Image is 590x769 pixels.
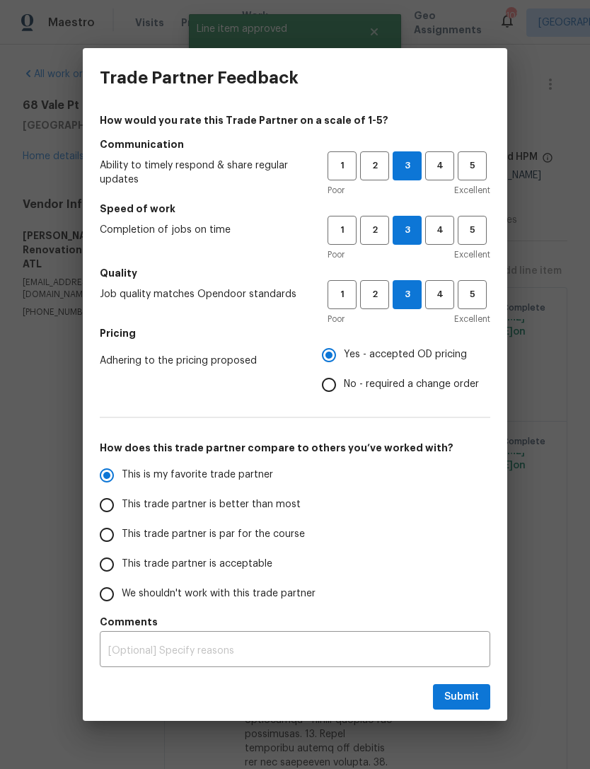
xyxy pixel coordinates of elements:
button: 1 [328,280,357,309]
h5: Quality [100,266,490,280]
button: 3 [393,280,422,309]
span: 1 [329,222,355,238]
span: This trade partner is acceptable [122,557,272,572]
h5: How does this trade partner compare to others you’ve worked with? [100,441,490,455]
span: 2 [361,287,388,303]
button: 1 [328,151,357,180]
h4: How would you rate this Trade Partner on a scale of 1-5? [100,113,490,127]
h3: Trade Partner Feedback [100,68,299,88]
span: 1 [329,287,355,303]
span: 2 [361,158,388,174]
span: Ability to timely respond & share regular updates [100,158,305,187]
button: 3 [393,216,422,245]
h5: Comments [100,615,490,629]
span: 3 [393,222,421,238]
button: 1 [328,216,357,245]
span: Adhering to the pricing proposed [100,354,299,368]
span: 1 [329,158,355,174]
span: This trade partner is par for the course [122,527,305,542]
span: We shouldn't work with this trade partner [122,586,316,601]
button: 4 [425,280,454,309]
span: 5 [459,287,485,303]
span: Poor [328,312,345,326]
button: 2 [360,280,389,309]
span: Poor [328,248,345,262]
span: No - required a change order [344,377,479,392]
button: 5 [458,216,487,245]
span: 3 [393,287,421,303]
span: 4 [427,158,453,174]
span: Excellent [454,248,490,262]
span: Excellent [454,183,490,197]
span: Job quality matches Opendoor standards [100,287,305,301]
span: Poor [328,183,345,197]
h5: Communication [100,137,490,151]
span: 5 [459,158,485,174]
button: 2 [360,216,389,245]
span: 3 [393,158,421,174]
button: 4 [425,151,454,180]
h5: Speed of work [100,202,490,216]
button: 4 [425,216,454,245]
span: This is my favorite trade partner [122,468,273,482]
span: 5 [459,222,485,238]
span: 4 [427,287,453,303]
span: This trade partner is better than most [122,497,301,512]
h5: Pricing [100,326,490,340]
span: Completion of jobs on time [100,223,305,237]
span: 2 [361,222,388,238]
button: 3 [393,151,422,180]
button: 2 [360,151,389,180]
button: 5 [458,280,487,309]
span: Yes - accepted OD pricing [344,347,467,362]
span: Submit [444,688,479,706]
button: Submit [433,684,490,710]
span: 4 [427,222,453,238]
div: How does this trade partner compare to others you’ve worked with? [100,461,490,609]
button: 5 [458,151,487,180]
span: Excellent [454,312,490,326]
div: Pricing [322,340,490,400]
